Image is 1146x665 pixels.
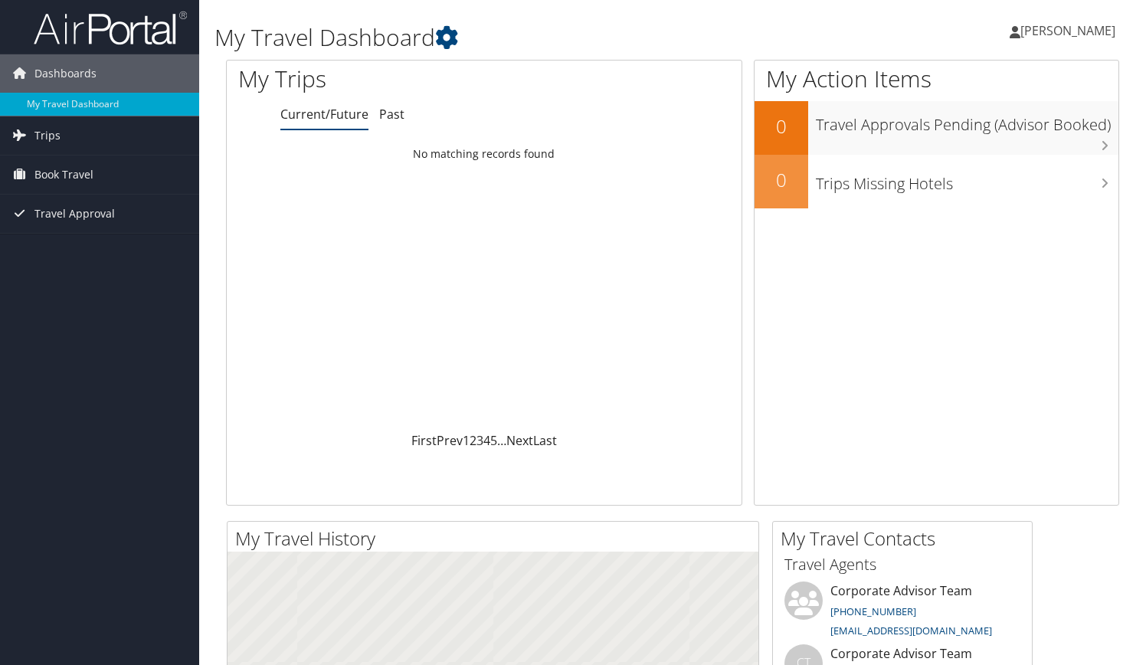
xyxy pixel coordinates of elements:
h3: Trips Missing Hotels [816,165,1118,195]
span: Travel Approval [34,195,115,233]
a: Prev [437,432,463,449]
a: Next [506,432,533,449]
h2: 0 [755,167,808,193]
a: First [411,432,437,449]
h2: My Travel Contacts [781,526,1032,552]
a: 3 [476,432,483,449]
a: 2 [470,432,476,449]
a: [PERSON_NAME] [1010,8,1131,54]
h2: 0 [755,113,808,139]
h1: My Travel Dashboard [214,21,825,54]
a: 4 [483,432,490,449]
a: 0Travel Approvals Pending (Advisor Booked) [755,101,1118,155]
span: Book Travel [34,156,93,194]
img: airportal-logo.png [34,10,187,46]
a: [EMAIL_ADDRESS][DOMAIN_NAME] [830,624,992,637]
h2: My Travel History [235,526,758,552]
span: … [497,432,506,449]
span: Dashboards [34,54,97,93]
h3: Travel Agents [784,554,1020,575]
h3: Travel Approvals Pending (Advisor Booked) [816,106,1118,136]
a: 0Trips Missing Hotels [755,155,1118,208]
a: Past [379,106,404,123]
span: Trips [34,116,61,155]
a: 5 [490,432,497,449]
a: [PHONE_NUMBER] [830,604,916,618]
a: 1 [463,432,470,449]
td: No matching records found [227,140,742,168]
h1: My Action Items [755,63,1118,95]
span: [PERSON_NAME] [1020,22,1115,39]
li: Corporate Advisor Team [777,581,1028,644]
h1: My Trips [238,63,516,95]
a: Last [533,432,557,449]
a: Current/Future [280,106,368,123]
